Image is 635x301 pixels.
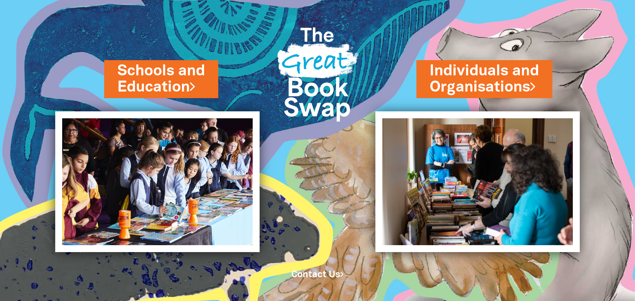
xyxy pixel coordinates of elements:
[55,111,260,252] img: Schools and Education
[270,8,365,135] img: Great Bookswap logo
[430,60,539,97] a: Individuals andOrganisations
[375,111,580,252] img: Individuals and Organisations
[291,271,344,279] a: Contact Us
[117,60,205,97] a: Schools andEducation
